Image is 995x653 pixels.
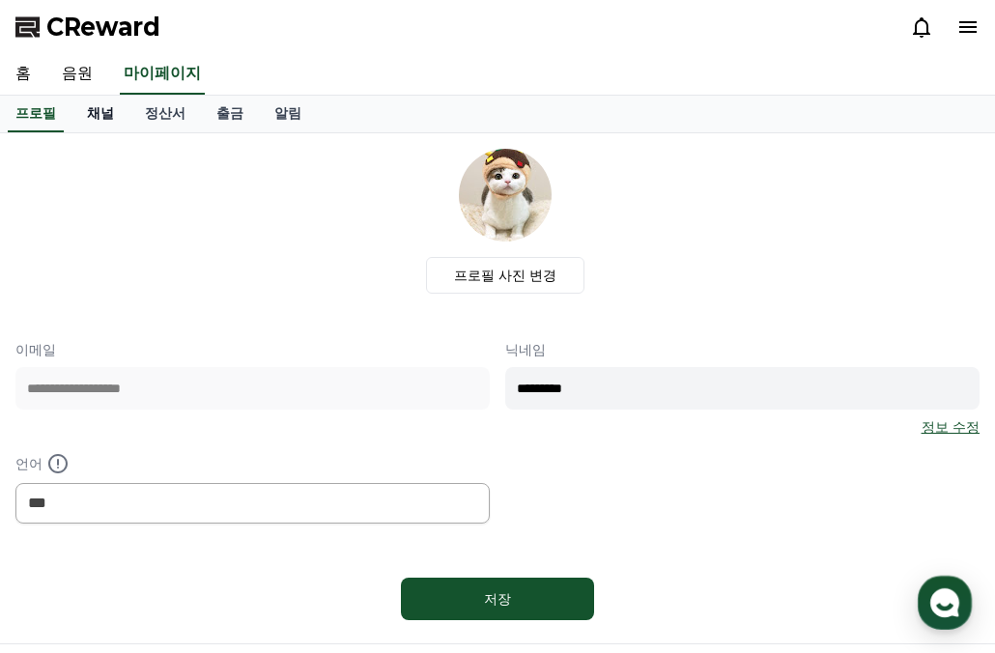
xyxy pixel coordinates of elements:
span: 설정 [298,522,322,537]
p: 언어 [15,452,490,475]
img: profile_image [459,149,552,241]
a: 정산서 [129,96,201,132]
a: 음원 [46,54,108,95]
a: 알림 [259,96,317,132]
span: CReward [46,12,160,43]
p: 닉네임 [505,340,980,359]
a: 마이페이지 [120,54,205,95]
a: 출금 [201,96,259,132]
p: 이메일 [15,340,490,359]
a: 프로필 [8,96,64,132]
span: 대화 [177,523,200,538]
a: 정보 수정 [922,417,980,437]
div: 저장 [440,589,555,609]
a: 대화 [128,493,249,541]
a: 설정 [249,493,371,541]
a: 채널 [71,96,129,132]
a: 홈 [6,493,128,541]
a: CReward [15,12,160,43]
button: 저장 [401,578,594,620]
label: 프로필 사진 변경 [426,257,585,294]
span: 홈 [61,522,72,537]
